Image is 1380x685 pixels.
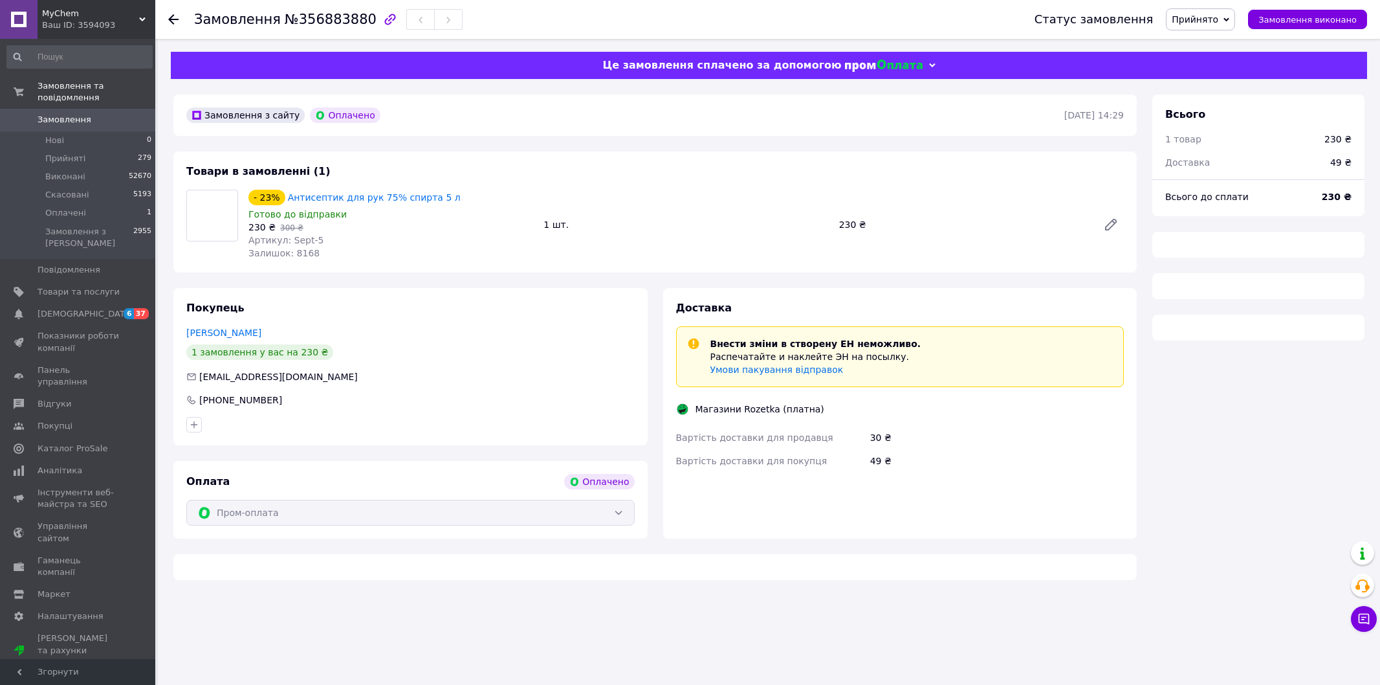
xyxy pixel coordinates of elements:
span: Панель управління [38,365,120,388]
span: Прийняті [45,153,85,164]
span: [PERSON_NAME] та рахунки [38,633,120,668]
span: Налаштування [38,611,104,622]
p: Распечатайте и наклейте ЭН на посылку. [710,350,921,363]
span: [DEMOGRAPHIC_DATA] [38,308,133,320]
span: Покупці [38,420,72,432]
span: Виконані [45,171,85,183]
div: [PHONE_NUMBER] [198,394,283,407]
span: Оплата [186,475,230,488]
span: 5193 [133,189,151,201]
span: Оплачені [45,207,86,219]
a: Антисептик для рук 75% спирта 5 л [288,192,461,203]
span: Нові [45,135,64,146]
div: 230 ₴ [1324,133,1352,146]
div: Статус замовлення [1035,13,1154,26]
span: Готово до відправки [248,209,347,219]
span: Залишок: 8168 [248,248,320,258]
div: Повернутися назад [168,13,179,26]
span: Внести зміни в створену ЕН неможливо. [710,339,921,349]
span: 1 товар [1165,134,1201,144]
div: 49 ₴ [868,449,1126,473]
span: Доставка [676,302,732,314]
span: Це замовлення сплачено за допомогою [602,59,841,71]
span: Повідомлення [38,264,100,276]
b: 230 ₴ [1322,192,1352,202]
span: 6 [124,308,134,319]
div: Prom мікс 1 000 [38,657,120,668]
button: Чат з покупцем [1351,606,1377,632]
a: Умови пакування відправок [710,365,844,375]
span: Всього [1165,108,1205,120]
div: - 23% [248,190,285,205]
span: Скасовані [45,189,89,201]
span: Товари в замовленні (1) [186,165,331,177]
span: Замовлення [194,12,281,27]
span: Доставка [1165,157,1210,168]
span: 37 [134,308,149,319]
span: Замовлення з [PERSON_NAME] [45,226,133,249]
a: Редагувати [1098,212,1124,238]
div: 1 замовлення у вас на 230 ₴ [186,344,333,360]
span: 279 [138,153,151,164]
span: Артикул: Sept-5 [248,235,323,245]
div: Ваш ID: 3594093 [42,19,155,31]
span: №356883880 [285,12,377,27]
span: Показники роботи компанії [38,330,120,354]
img: evopay logo [845,60,923,72]
span: Управління сайтом [38,521,120,544]
div: 30 ₴ [868,426,1126,449]
span: 52670 [129,171,151,183]
time: [DATE] 14:29 [1064,110,1124,120]
div: Магазини Rozetka (платна) [692,403,827,416]
div: 230 ₴ [834,216,1093,234]
span: Гаманець компанії [38,555,120,578]
span: Товари та послуги [38,286,120,298]
span: Покупець [186,302,245,314]
span: 230 ₴ [248,222,276,232]
div: 49 ₴ [1322,148,1359,177]
span: 300 ₴ [280,223,303,232]
div: Замовлення з сайту [186,107,305,123]
span: [EMAIL_ADDRESS][DOMAIN_NAME] [199,372,358,382]
span: Всього до сплати [1165,192,1249,202]
div: Оплачено [564,474,634,489]
span: Аналітика [38,465,82,477]
span: Інструменти веб-майстра та SEO [38,487,120,510]
span: Маркет [38,589,71,600]
span: 2955 [133,226,151,249]
span: 1 [147,207,151,219]
span: Прийнято [1172,14,1218,25]
span: Відгуки [38,398,71,410]
div: Оплачено [310,107,380,123]
span: Замовлення [38,114,91,126]
span: 0 [147,135,151,146]
div: 1 шт. [538,216,833,234]
input: Пошук [6,45,153,69]
span: Каталог ProSale [38,443,107,455]
span: Вартість доставки для покупця [676,456,827,466]
span: Вартість доставки для продавця [676,432,833,443]
button: Замовлення виконано [1248,10,1367,29]
span: Замовлення та повідомлення [38,80,155,104]
span: Замовлення виконано [1258,15,1357,25]
a: [PERSON_NAME] [186,328,261,338]
span: MyChem [42,8,139,19]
